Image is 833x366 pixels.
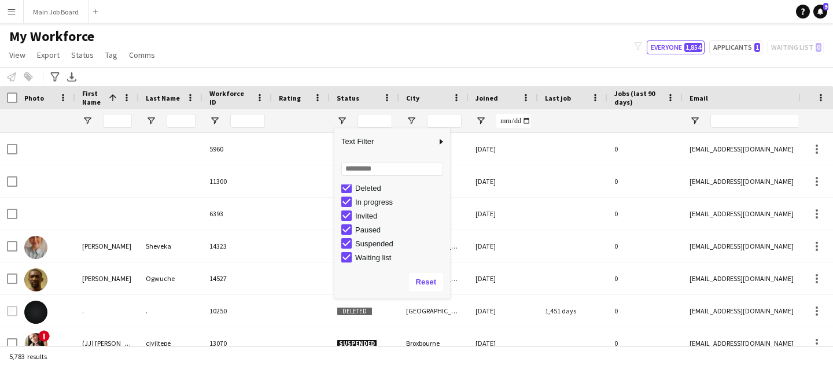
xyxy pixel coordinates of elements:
div: 1,451 days [538,295,607,327]
div: Column Filter [334,128,450,298]
div: . [139,295,202,327]
img: Boniface Ogwuche [24,268,47,291]
div: 0 [607,198,683,230]
div: 6393 [202,198,272,230]
span: Comms [129,50,155,60]
div: Broxbourne [399,327,469,359]
button: Reset [409,273,443,291]
input: Status Filter Input [357,114,392,128]
div: Sheveka [139,230,202,262]
div: 0 [607,133,683,165]
span: Rating [279,94,301,102]
span: Jobs (last 90 days) [614,89,662,106]
span: 1 [754,43,760,52]
button: Everyone1,854 [647,40,705,54]
div: . [75,295,139,327]
button: Open Filter Menu [209,116,220,126]
div: Paused [355,225,447,234]
a: View [5,47,30,62]
div: 14323 [202,230,272,262]
button: Open Filter Menu [82,116,93,126]
input: First Name Filter Input [103,114,132,128]
input: Last Name Filter Input [167,114,196,128]
img: Anna Sheveka [24,236,47,259]
div: (JJ) [PERSON_NAME] [75,327,139,359]
span: Workforce ID [209,89,251,106]
a: 9 [813,5,827,19]
div: 0 [607,165,683,197]
input: City Filter Input [427,114,462,128]
div: 0 [607,263,683,294]
div: 11300 [202,165,272,197]
div: [DATE] [469,295,538,327]
span: Joined [476,94,498,102]
span: 1,854 [684,43,702,52]
button: Open Filter Menu [476,116,486,126]
span: Email [690,94,708,102]
span: Last job [545,94,571,102]
input: Joined Filter Input [496,114,531,128]
span: My Workforce [9,28,94,45]
span: Status [71,50,94,60]
a: Status [67,47,98,62]
div: 14527 [202,263,272,294]
input: Search filter values [341,162,443,176]
div: 5960 [202,133,272,165]
span: 9 [823,3,828,10]
div: [DATE] [469,230,538,262]
div: 0 [607,230,683,262]
input: Workforce ID Filter Input [230,114,265,128]
span: ! [38,330,50,342]
span: Tag [105,50,117,60]
span: Export [37,50,60,60]
button: Main Job Board [24,1,89,23]
div: [DATE] [469,165,538,197]
div: [DATE] [469,327,538,359]
div: [DATE] [469,198,538,230]
button: Open Filter Menu [690,116,700,126]
button: Applicants1 [709,40,762,54]
span: Last Name [146,94,180,102]
span: Suspended [337,339,377,348]
span: Status [337,94,359,102]
div: 0 [607,295,683,327]
div: 13070 [202,327,272,359]
img: . . [24,301,47,324]
div: 0 [607,327,683,359]
button: Open Filter Menu [406,116,417,126]
a: Tag [101,47,122,62]
app-action-btn: Export XLSX [65,70,79,84]
span: Text Filter [334,132,436,151]
img: (JJ) jeyhan ciyiltepe [24,333,47,356]
span: View [9,50,25,60]
div: [DATE] [469,263,538,294]
span: City [406,94,419,102]
div: [PERSON_NAME] [75,263,139,294]
div: Waiting list [355,253,447,262]
div: Filter List [334,112,450,264]
button: Open Filter Menu [337,116,347,126]
div: In progress [355,198,447,206]
button: Open Filter Menu [146,116,156,126]
a: Export [32,47,64,62]
div: ciyiltepe [139,327,202,359]
div: [PERSON_NAME] [75,230,139,262]
div: 10250 [202,295,272,327]
div: Suspended [355,239,447,248]
div: Deleted [355,184,447,193]
input: Row Selection is disabled for this row (unchecked) [7,306,17,316]
span: Deleted [337,307,373,316]
a: Comms [124,47,160,62]
div: [DATE] [469,133,538,165]
div: [GEOGRAPHIC_DATA] [399,295,469,327]
div: Invited [355,212,447,220]
app-action-btn: Advanced filters [48,70,62,84]
div: Ogwuche [139,263,202,294]
span: First Name [82,89,104,106]
span: Photo [24,94,44,102]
